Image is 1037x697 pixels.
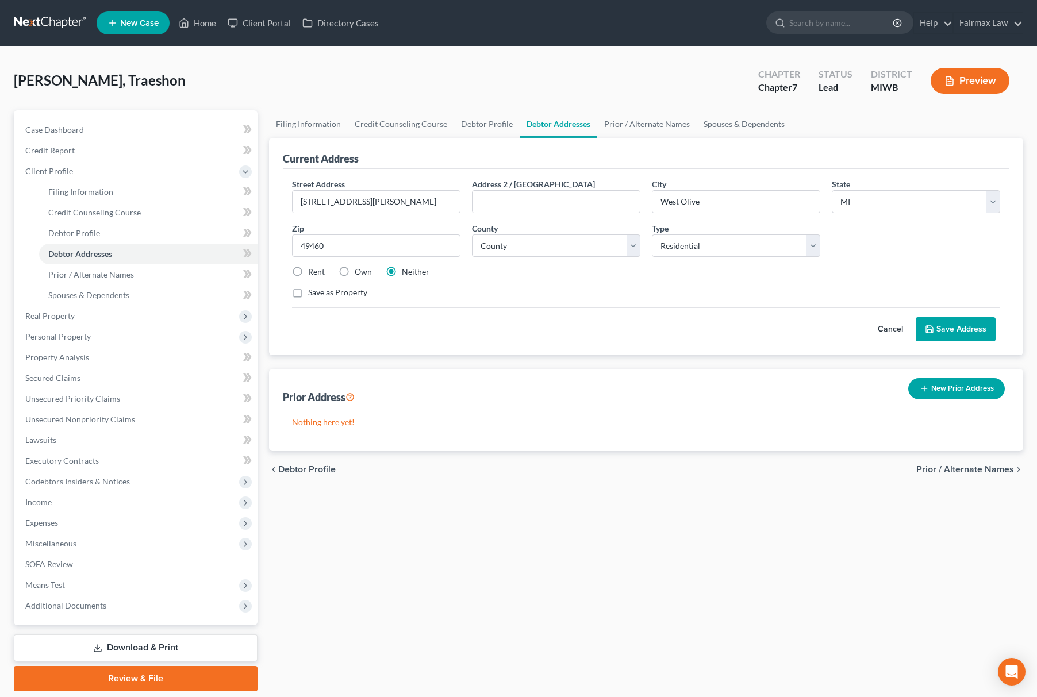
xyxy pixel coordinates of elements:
[48,207,141,217] span: Credit Counseling Course
[25,352,89,362] span: Property Analysis
[39,202,258,223] a: Credit Counseling Course
[472,178,595,190] label: Address 2 / [GEOGRAPHIC_DATA]
[25,580,65,590] span: Means Test
[1014,465,1023,474] i: chevron_right
[25,476,130,486] span: Codebtors Insiders & Notices
[832,179,850,189] span: State
[25,559,73,569] span: SOFA Review
[871,81,912,94] div: MIWB
[908,378,1005,399] button: New Prior Address
[16,388,258,409] a: Unsecured Priority Claims
[25,435,56,445] span: Lawsuits
[652,222,669,234] label: Type
[520,110,597,138] a: Debtor Addresses
[473,191,640,213] input: --
[39,285,258,306] a: Spouses & Dependents
[25,538,76,548] span: Miscellaneous
[348,110,454,138] a: Credit Counseling Course
[16,554,258,575] a: SOFA Review
[998,658,1026,686] div: Open Intercom Messenger
[292,179,345,189] span: Street Address
[16,120,258,140] a: Case Dashboard
[25,456,99,465] span: Executory Contracts
[25,373,80,383] span: Secured Claims
[39,182,258,202] a: Filing Information
[16,409,258,430] a: Unsecured Nonpriority Claims
[402,266,429,278] label: Neither
[789,12,894,33] input: Search by name...
[931,68,1009,94] button: Preview
[292,224,304,233] span: Zip
[472,224,498,233] span: County
[48,269,134,279] span: Prior / Alternate Names
[16,430,258,450] a: Lawsuits
[865,318,916,341] button: Cancel
[758,68,800,81] div: Chapter
[25,394,120,403] span: Unsecured Priority Claims
[597,110,697,138] a: Prior / Alternate Names
[308,287,367,298] label: Save as Property
[308,266,325,278] label: Rent
[792,82,797,93] span: 7
[269,110,348,138] a: Filing Information
[14,666,258,691] a: Review & File
[454,110,520,138] a: Debtor Profile
[25,145,75,155] span: Credit Report
[25,166,73,176] span: Client Profile
[39,264,258,285] a: Prior / Alternate Names
[355,266,372,278] label: Own
[283,152,359,165] div: Current Address
[25,332,91,341] span: Personal Property
[14,634,258,661] a: Download & Print
[652,191,820,213] input: Enter city...
[25,497,52,507] span: Income
[48,290,129,300] span: Spouses & Dependents
[269,465,278,474] i: chevron_left
[25,518,58,527] span: Expenses
[222,13,297,33] a: Client Portal
[173,13,222,33] a: Home
[269,465,336,474] button: chevron_left Debtor Profile
[292,417,1000,428] p: Nothing here yet!
[916,465,1014,474] span: Prior / Alternate Names
[16,347,258,368] a: Property Analysis
[25,600,106,610] span: Additional Documents
[954,13,1023,33] a: Fairmax Law
[25,125,84,134] span: Case Dashboard
[25,414,135,424] span: Unsecured Nonpriority Claims
[48,187,113,197] span: Filing Information
[48,228,100,238] span: Debtor Profile
[819,68,852,81] div: Status
[871,68,912,81] div: District
[293,191,460,213] input: Enter street address
[914,13,952,33] a: Help
[25,311,75,321] span: Real Property
[292,234,460,257] input: XXXXX
[297,13,385,33] a: Directory Cases
[39,244,258,264] a: Debtor Addresses
[16,450,258,471] a: Executory Contracts
[14,72,186,88] span: [PERSON_NAME], Traeshon
[697,110,792,138] a: Spouses & Dependents
[16,368,258,388] a: Secured Claims
[758,81,800,94] div: Chapter
[16,140,258,161] a: Credit Report
[39,223,258,244] a: Debtor Profile
[916,465,1023,474] button: Prior / Alternate Names chevron_right
[283,390,355,404] div: Prior Address
[819,81,852,94] div: Lead
[48,249,112,259] span: Debtor Addresses
[120,19,159,28] span: New Case
[916,317,996,341] button: Save Address
[278,465,336,474] span: Debtor Profile
[652,179,666,189] span: City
